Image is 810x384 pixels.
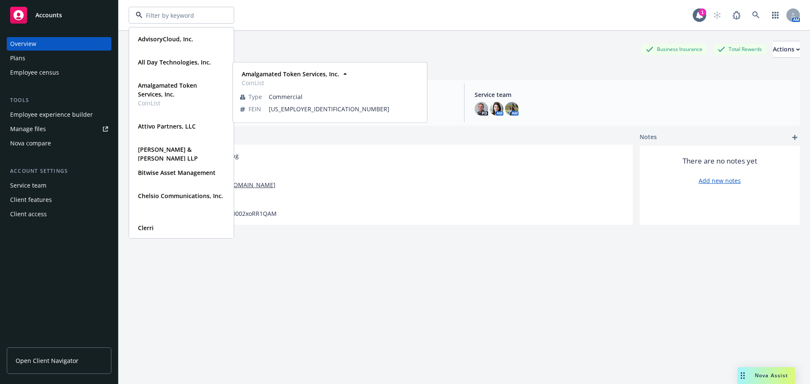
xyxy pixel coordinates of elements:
a: Accounts [7,3,111,27]
div: Client access [10,207,47,221]
img: photo [490,102,503,115]
span: Nova Assist [755,372,788,379]
a: Employee experience builder [7,108,111,121]
span: [US_EMPLOYER_IDENTIFICATION_NUMBER] [269,105,420,113]
span: There are no notes yet [683,156,757,166]
button: Actions [773,41,800,58]
div: Employee census [10,66,59,79]
a: add [790,132,800,142]
span: 0018X00002xoRR1QAM [212,209,277,218]
img: photo [505,102,518,115]
strong: Attivo Partners, LLC [138,122,196,130]
div: Service team [10,179,46,192]
span: Open Client Navigator [16,356,78,365]
input: Filter by keyword [143,11,217,20]
a: Plans [7,51,111,65]
div: 1 [699,8,706,16]
a: Client access [7,207,111,221]
a: Overview [7,37,111,51]
button: Nova Assist [737,367,795,384]
span: CoinList [242,78,339,87]
div: Manage files [10,122,46,136]
strong: Clerri [138,224,154,232]
strong: [PERSON_NAME] & [PERSON_NAME] LLP [138,145,198,162]
span: Type [248,92,262,101]
div: Plans [10,51,25,65]
a: Employee census [7,66,111,79]
strong: AdvisoryCloud, Inc. [138,35,193,43]
span: CoinList [138,99,223,107]
a: Switch app [767,7,784,24]
div: Tools [7,96,111,105]
strong: Amalgamated Token Services, Inc. [138,81,197,98]
div: Nova compare [10,137,51,150]
strong: Bitwise Asset Management [138,169,216,177]
strong: Amalgamated Token Services, Inc. [242,70,339,78]
a: Service team [7,179,111,192]
div: Business Insurance [642,44,707,54]
span: Service team [475,90,793,99]
span: Notes [640,132,657,142]
span: FEIN [248,105,261,113]
a: Manage files [7,122,111,136]
div: Client features [10,193,52,207]
strong: All Day Technologies, Inc. [138,58,211,66]
a: Client features [7,193,111,207]
img: photo [475,102,488,115]
a: Report a Bug [728,7,745,24]
a: Add new notes [699,176,741,185]
span: Commercial [269,92,420,101]
span: Accounts [35,12,62,19]
div: Drag to move [737,367,748,384]
div: Employee experience builder [10,108,93,121]
div: Overview [10,37,36,51]
a: [URL][DOMAIN_NAME] [212,180,275,189]
a: Search [748,7,764,24]
div: Actions [773,41,800,57]
a: Nova compare [7,137,111,150]
strong: Chelsio Communications, Inc. [138,192,223,200]
div: Account settings [7,167,111,175]
a: Start snowing [709,7,726,24]
div: Total Rewards [713,44,766,54]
